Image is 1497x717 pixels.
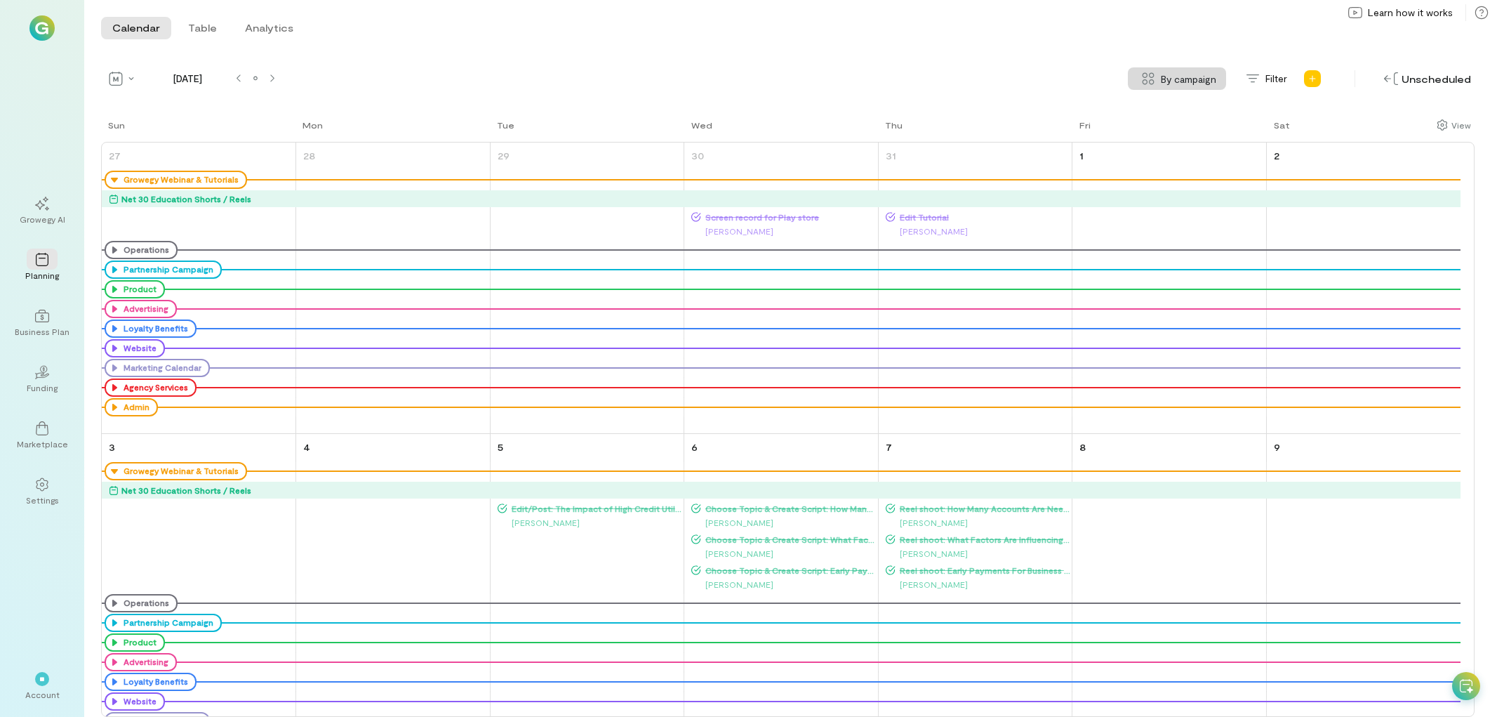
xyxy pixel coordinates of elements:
div: Funding [27,382,58,393]
div: Show columns [1433,115,1475,135]
div: [PERSON_NAME] [886,224,1071,238]
a: Monday [295,118,326,142]
a: Settings [17,466,67,517]
div: Product [120,637,157,648]
a: Saturday [1267,118,1293,142]
div: Operations [105,241,178,259]
div: Admin [120,402,149,413]
span: [DATE] [145,72,230,86]
span: By campaign [1161,72,1216,86]
div: Loyalty Benefits [105,320,197,338]
div: Admin [105,398,158,416]
a: July 30, 2025 [688,145,707,166]
button: Calendar [101,17,171,39]
a: Tuesday [490,118,517,142]
span: Reel shoot: How Many Accounts Are Needed To Establish Business Credit [896,503,1071,514]
div: [PERSON_NAME] [691,224,877,238]
span: Edit Tutorial [896,211,1071,223]
div: Loyalty Benefits [120,323,188,334]
a: Thursday [878,118,905,142]
div: [PERSON_NAME] [498,515,683,529]
span: Screen record for Play store [701,211,877,223]
div: [PERSON_NAME] [691,577,877,591]
div: Account [25,689,60,700]
a: Growegy AI [17,185,67,236]
div: Growegy Webinar & Tutorials [120,466,239,477]
div: Agency Services [120,382,188,393]
div: Growegy Webinar & Tutorials [120,174,239,185]
a: August 3, 2025 [106,437,118,457]
div: Agency Services [105,379,197,397]
div: Marketing Calendar [105,359,210,377]
a: Planning [17,242,67,292]
td: July 27, 2025 [102,143,296,434]
td: August 1, 2025 [1072,143,1267,434]
span: Choose Topic & Create Script: Early Payments For Business Credit? Proceed with Caution! [701,565,877,576]
div: Growegy Webinar & Tutorials [105,462,247,480]
span: Reel shoot: Early Payments For Business Credit? Proceed with Caution! [896,565,1071,576]
div: Tue [497,119,514,131]
div: Product [105,633,165,652]
a: July 28, 2025 [300,145,318,166]
span: Choose Topic & Create Script: What Factors Are Influencing Your Business Credit Score? [701,534,877,545]
span: Edit/Post: The Impact of High Credit Utilization on Business Credit [507,503,683,514]
div: Website [105,339,165,357]
span: Filter [1265,72,1287,86]
div: Sun [108,119,125,131]
div: Advertising [105,653,177,671]
div: Mon [302,119,323,131]
td: July 29, 2025 [490,143,684,434]
div: Website [105,692,165,711]
td: July 30, 2025 [684,143,879,434]
a: August 7, 2025 [883,437,895,457]
div: Sat [1274,119,1290,131]
div: Planning [25,270,59,281]
div: [PERSON_NAME] [886,515,1071,529]
div: Operations [120,244,169,256]
a: August 5, 2025 [495,437,506,457]
td: August 2, 2025 [1266,143,1461,434]
td: July 28, 2025 [296,143,491,434]
div: Advertising [120,657,168,668]
div: Settings [26,494,59,506]
div: [PERSON_NAME] [886,577,1071,591]
div: Add new program [1301,67,1324,90]
div: Partnership Campaign [105,261,222,279]
div: Net 30 Education Shorts / Reels [121,192,251,206]
div: Growegy AI [20,213,65,225]
div: Website [120,343,157,354]
span: Reel shoot: What Factors Are Influencing Your Business Credit Score? [896,534,1071,545]
div: Unscheduled [1380,68,1475,90]
a: Friday [1072,118,1093,142]
a: July 29, 2025 [495,145,512,166]
div: Thu [885,119,903,131]
a: August 2, 2025 [1271,145,1282,166]
div: Business Plan [15,326,69,337]
div: Wed [691,119,712,131]
a: August 4, 2025 [300,437,313,457]
div: Product [120,284,157,295]
div: Product [105,280,165,298]
td: July 31, 2025 [878,143,1072,434]
div: [PERSON_NAME] [691,515,877,529]
div: [PERSON_NAME] [691,546,877,560]
button: Table [177,17,228,39]
div: Website [120,696,157,707]
a: July 27, 2025 [106,145,124,166]
a: Sunday [101,118,128,142]
div: Operations [120,598,169,609]
div: Growegy Webinar & Tutorials [105,171,247,189]
div: Marketing Calendar [120,362,201,374]
div: View [1451,119,1471,131]
button: Analytics [234,17,305,39]
div: Partnership Campaign [120,264,213,275]
div: Net 30 Education Shorts / Reels [121,483,251,497]
div: Operations [105,594,178,612]
div: Loyalty Benefits [105,673,197,691]
span: Choose Topic & Create Script: How Many Accounts Are Needed To Establish Business Credit [701,503,877,514]
div: Fri [1079,119,1091,131]
div: Advertising [120,303,168,315]
a: Funding [17,354,67,404]
span: Learn how it works [1368,6,1453,20]
a: August 9, 2025 [1271,437,1283,457]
